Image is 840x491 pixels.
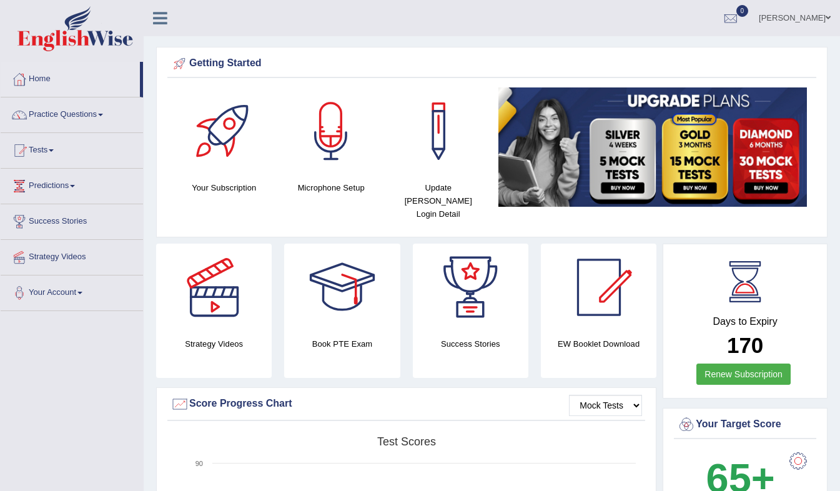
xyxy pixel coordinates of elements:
[1,62,140,93] a: Home
[177,181,272,194] h4: Your Subscription
[696,364,791,385] a: Renew Subscription
[736,5,749,17] span: 0
[1,240,143,271] a: Strategy Videos
[377,435,436,448] tspan: Test scores
[195,460,203,467] text: 90
[156,337,272,350] h4: Strategy Videos
[391,181,486,221] h4: Update [PERSON_NAME] Login Detail
[413,337,528,350] h4: Success Stories
[677,316,813,327] h4: Days to Expiry
[284,181,379,194] h4: Microphone Setup
[284,337,400,350] h4: Book PTE Exam
[677,415,813,434] div: Your Target Score
[1,275,143,307] a: Your Account
[727,333,763,357] b: 170
[541,337,656,350] h4: EW Booklet Download
[1,204,143,236] a: Success Stories
[1,97,143,129] a: Practice Questions
[170,54,813,73] div: Getting Started
[1,169,143,200] a: Predictions
[170,395,642,414] div: Score Progress Chart
[1,133,143,164] a: Tests
[498,87,808,207] img: small5.jpg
